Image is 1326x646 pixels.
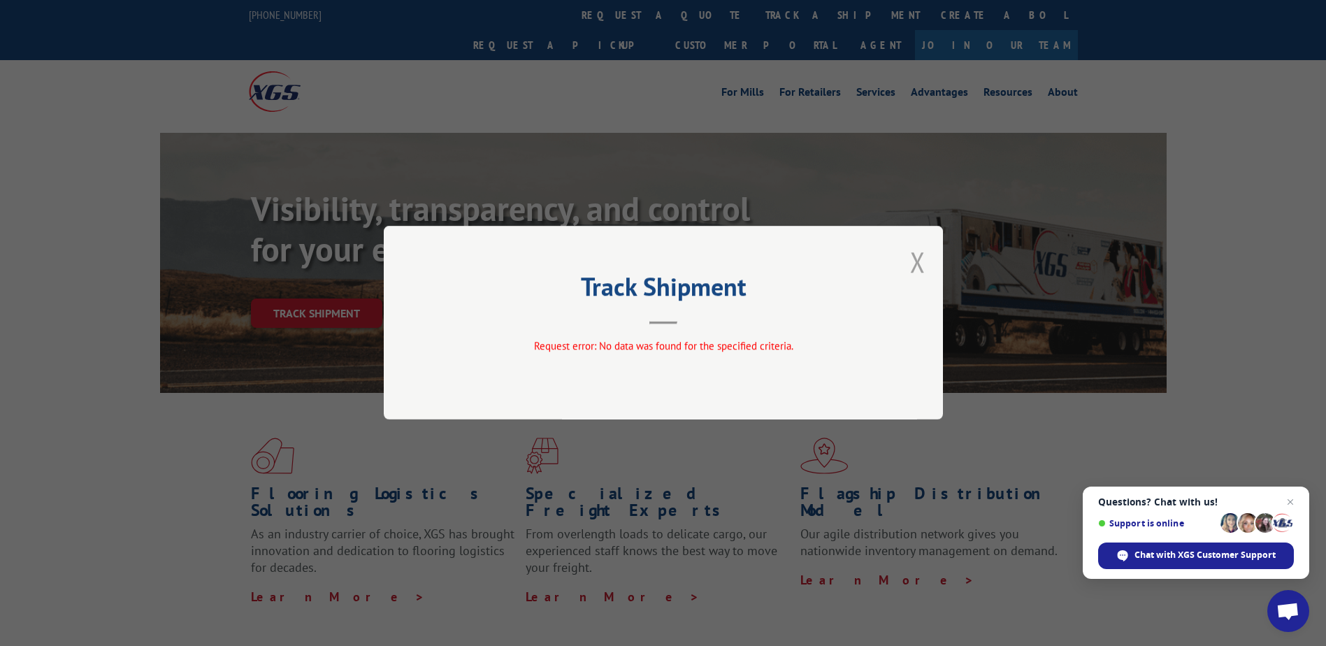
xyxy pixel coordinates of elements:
[1098,496,1294,508] span: Questions? Chat with us!
[1282,494,1299,510] span: Close chat
[454,277,873,303] h2: Track Shipment
[1134,549,1276,561] span: Chat with XGS Customer Support
[1098,518,1216,529] span: Support is online
[1267,590,1309,632] div: Open chat
[533,340,793,353] span: Request error: No data was found for the specified criteria.
[1098,543,1294,569] div: Chat with XGS Customer Support
[910,243,925,280] button: Close modal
